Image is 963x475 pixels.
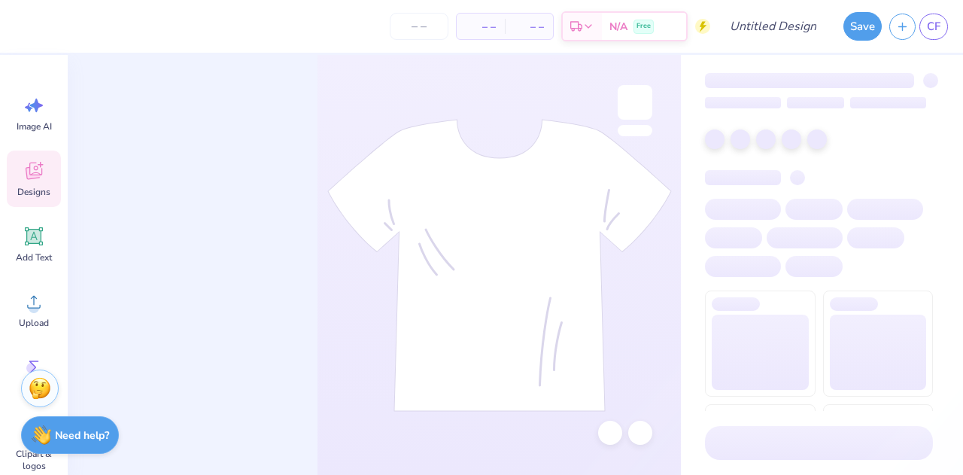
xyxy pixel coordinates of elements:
span: Free [636,21,651,32]
input: Untitled Design [718,11,828,41]
span: Designs [17,186,50,198]
strong: Need help? [55,428,109,443]
a: CF [919,14,948,40]
span: N/A [609,19,627,35]
span: CF [927,18,940,35]
img: tee-skeleton.svg [327,119,672,412]
span: – – [514,19,544,35]
span: Upload [19,317,49,329]
button: Save [843,12,882,41]
span: Add Text [16,251,52,263]
span: Image AI [17,120,52,132]
span: Clipart & logos [9,448,59,472]
span: – – [466,19,496,35]
input: – – [390,13,448,40]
